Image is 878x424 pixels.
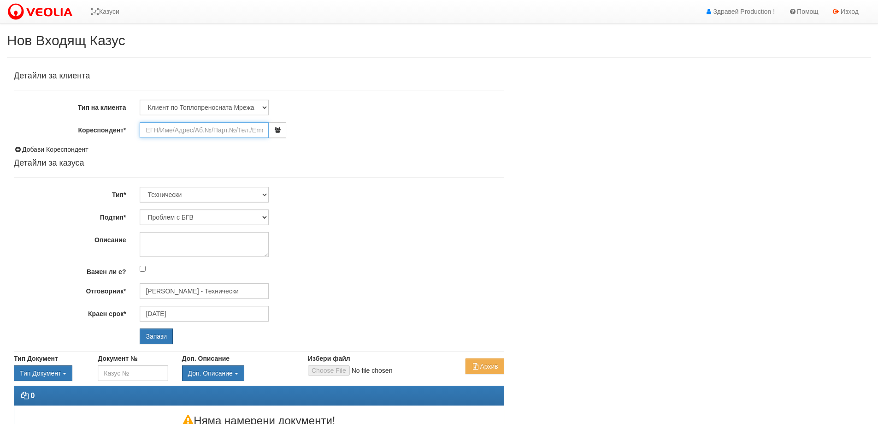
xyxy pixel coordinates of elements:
[7,2,77,22] img: VeoliaLogo.png
[7,232,133,245] label: Описание
[140,122,269,138] input: ЕГН/Име/Адрес/Аб.№/Парт.№/Тел./Email
[14,159,504,168] h4: Детайли за казуса
[182,365,294,381] div: Двоен клик, за изчистване на избраната стойност.
[7,33,871,48] h2: Нов Входящ Казус
[7,122,133,135] label: Кореспондент*
[98,354,137,363] label: Документ №
[182,354,230,363] label: Доп. Описание
[466,358,504,374] button: Архив
[98,365,168,381] input: Казус №
[140,328,173,344] input: Запази
[7,264,133,276] label: Важен ли е?
[14,365,72,381] button: Тип Документ
[30,392,35,400] strong: 0
[7,209,133,222] label: Подтип*
[188,370,233,377] span: Доп. Описание
[182,365,244,381] button: Доп. Описание
[7,283,133,296] label: Отговорник*
[14,365,84,381] div: Двоен клик, за изчистване на избраната стойност.
[140,306,269,322] input: Търсене по Име / Имейл
[7,306,133,318] label: Краен срок*
[7,100,133,112] label: Тип на клиента
[140,283,269,299] input: Търсене по Име / Имейл
[14,354,58,363] label: Тип Документ
[20,370,61,377] span: Тип Документ
[308,354,350,363] label: Избери файл
[14,145,504,154] div: Добави Кореспондент
[14,72,504,81] h4: Детайли за клиента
